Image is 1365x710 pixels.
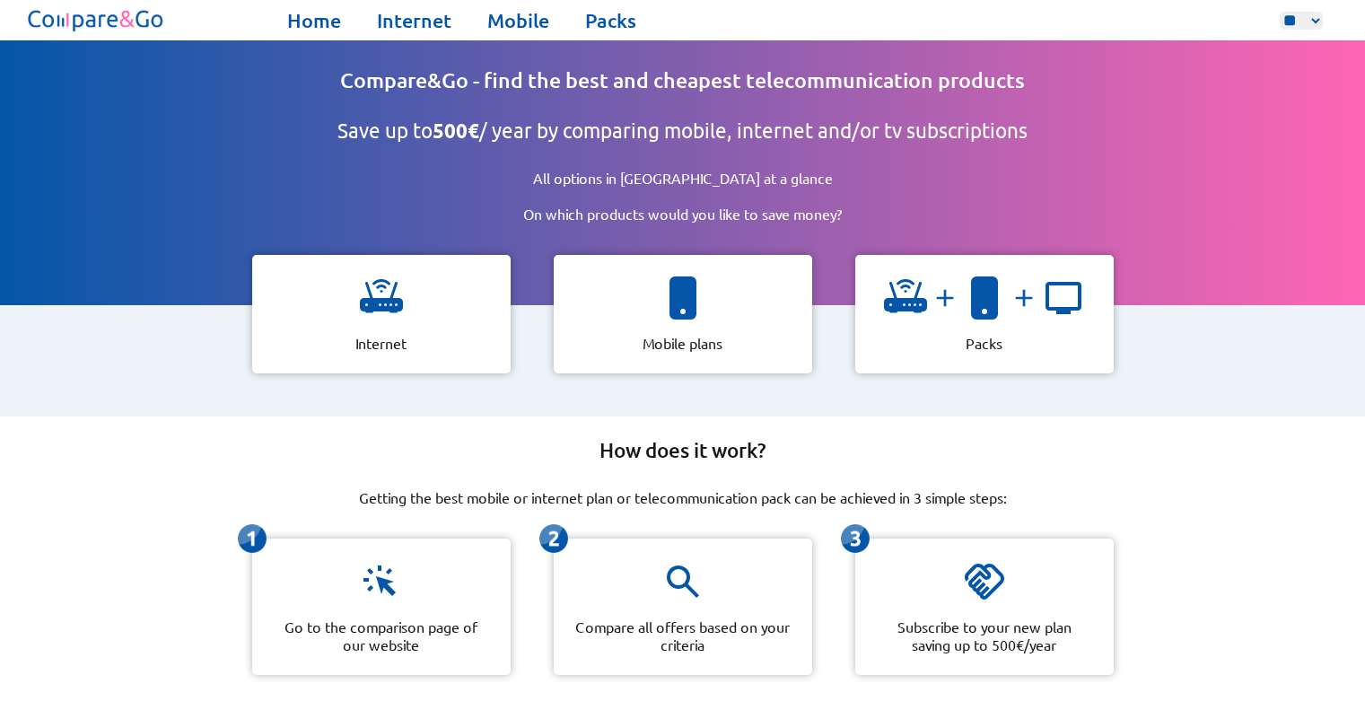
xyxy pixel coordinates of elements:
[599,438,766,463] h2: How does it work?
[24,4,169,36] img: Logo of Compare&Go
[1006,284,1042,312] img: and
[355,334,407,352] p: Internet
[963,560,1006,603] img: icon representing a handshake
[963,276,1006,320] img: icon representing a smartphone
[359,488,1007,506] p: Getting the best mobile or internet plan or telecommunication pack can be achieved in 3 simple st...
[360,276,403,320] img: icon representing a wifi
[476,169,890,187] p: All options in [GEOGRAPHIC_DATA] at a glance
[643,334,722,352] p: Mobile plans
[238,524,267,553] img: icon representing the first-step
[966,334,1002,352] p: Packs
[884,276,927,320] img: icon representing a wifi
[927,284,963,312] img: and
[1042,276,1085,320] img: icon representing a tv
[340,67,1025,93] h1: Compare&Go - find the best and cheapest telecommunication products
[433,118,479,143] b: 500€
[539,255,827,373] a: icon representing a smartphone Mobile plans
[274,618,489,653] p: Go to the comparison page of our website
[661,276,704,320] img: icon representing a smartphone
[575,618,791,653] p: Compare all offers based on your criteria
[337,118,1028,144] h2: Save up to / year by comparing mobile, internet and/or tv subscriptions
[585,8,636,33] a: Packs
[841,524,870,553] img: icon representing the third-step
[466,205,899,223] p: On which products would you like to save money?
[841,255,1128,373] a: icon representing a wifiandicon representing a smartphoneandicon representing a tv Packs
[360,560,403,603] img: icon representing a click
[877,618,1092,653] p: Subscribe to your new plan saving up to 500€/year
[539,524,568,553] img: icon representing the second-step
[661,560,704,603] img: icon representing a magnifying glass
[487,8,549,33] a: Mobile
[377,8,451,33] a: Internet
[238,255,525,373] a: icon representing a wifi Internet
[287,8,341,33] a: Home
